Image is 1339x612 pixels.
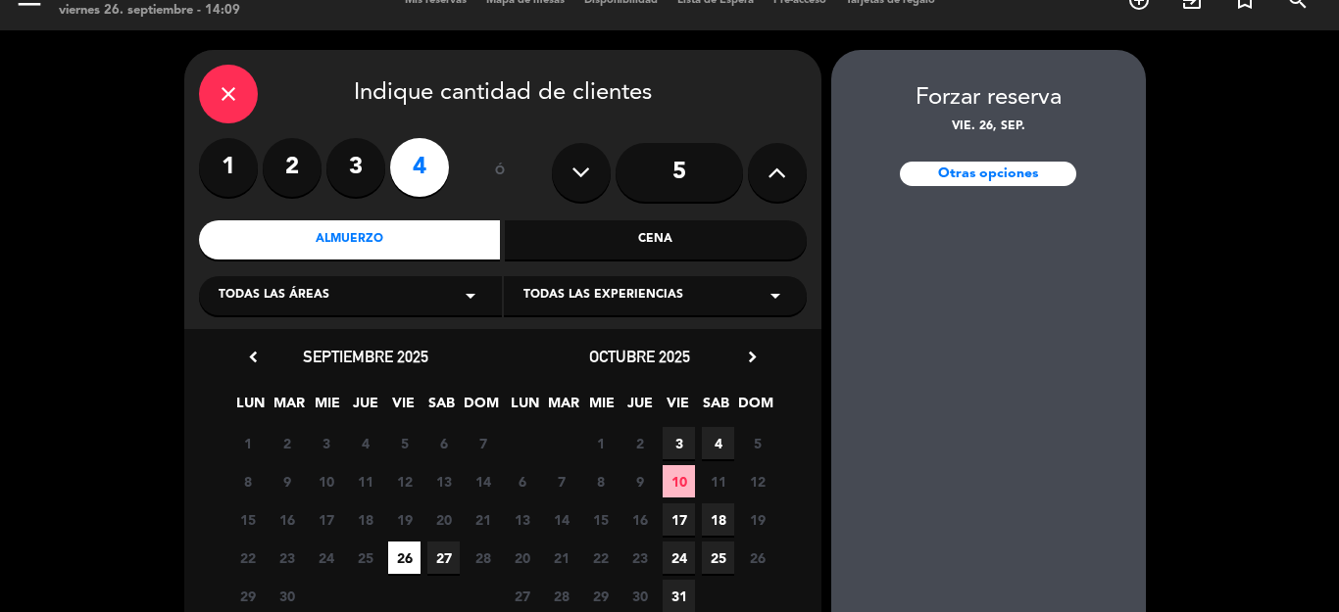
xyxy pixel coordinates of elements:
[310,503,342,536] span: 17
[831,118,1146,137] div: vie. 26, sep.
[59,1,240,21] div: viernes 26. septiembre - 14:09
[584,580,617,612] span: 29
[427,427,460,459] span: 6
[831,79,1146,118] div: Forzar reserva
[900,162,1076,186] div: Otras opciones
[663,541,695,574] span: 24
[506,503,538,536] span: 13
[310,541,342,574] span: 24
[702,503,734,536] span: 18
[459,284,482,307] i: arrow_drop_down
[349,541,381,574] span: 25
[388,541,421,574] span: 26
[310,465,342,497] span: 10
[199,220,501,259] div: Almuerzo
[738,392,770,424] span: DOM
[764,284,787,307] i: arrow_drop_down
[585,392,618,424] span: MIE
[199,138,258,197] label: 1
[547,392,579,424] span: MAR
[505,220,807,259] div: Cena
[310,427,342,459] span: 3
[623,503,656,536] span: 16
[663,503,695,536] span: 17
[199,65,807,123] div: Indique cantidad de clientes
[506,465,538,497] span: 6
[271,541,303,574] span: 23
[388,427,421,459] span: 5
[271,503,303,536] span: 16
[523,286,683,306] span: Todas las experiencias
[545,503,577,536] span: 14
[219,286,329,306] span: Todas las áreas
[584,427,617,459] span: 1
[349,465,381,497] span: 11
[311,392,343,424] span: MIE
[263,138,322,197] label: 2
[741,427,773,459] span: 5
[700,392,732,424] span: SAB
[349,503,381,536] span: 18
[741,465,773,497] span: 12
[623,580,656,612] span: 30
[273,392,305,424] span: MAR
[231,503,264,536] span: 15
[584,465,617,497] span: 8
[271,427,303,459] span: 2
[623,392,656,424] span: JUE
[467,503,499,536] span: 21
[427,541,460,574] span: 27
[662,392,694,424] span: VIE
[623,427,656,459] span: 2
[303,347,428,366] span: septiembre 2025
[427,465,460,497] span: 13
[741,503,773,536] span: 19
[545,465,577,497] span: 7
[390,138,449,197] label: 4
[702,427,734,459] span: 4
[506,580,538,612] span: 27
[217,82,240,106] i: close
[231,541,264,574] span: 22
[545,580,577,612] span: 28
[231,465,264,497] span: 8
[741,541,773,574] span: 26
[584,541,617,574] span: 22
[326,138,385,197] label: 3
[388,465,421,497] span: 12
[234,392,267,424] span: LUN
[702,465,734,497] span: 11
[589,347,690,366] span: octubre 2025
[467,427,499,459] span: 7
[545,541,577,574] span: 21
[425,392,458,424] span: SAB
[584,503,617,536] span: 15
[349,392,381,424] span: JUE
[231,427,264,459] span: 1
[271,465,303,497] span: 9
[271,580,303,612] span: 30
[349,427,381,459] span: 4
[663,427,695,459] span: 3
[231,580,264,612] span: 29
[427,503,460,536] span: 20
[742,347,763,367] i: chevron_right
[506,541,538,574] span: 20
[663,465,695,497] span: 10
[663,580,695,612] span: 31
[467,541,499,574] span: 28
[509,392,541,424] span: LUN
[464,392,496,424] span: DOM
[387,392,420,424] span: VIE
[623,541,656,574] span: 23
[388,503,421,536] span: 19
[623,465,656,497] span: 9
[243,347,264,367] i: chevron_left
[467,465,499,497] span: 14
[702,541,734,574] span: 25
[469,138,532,207] div: ó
